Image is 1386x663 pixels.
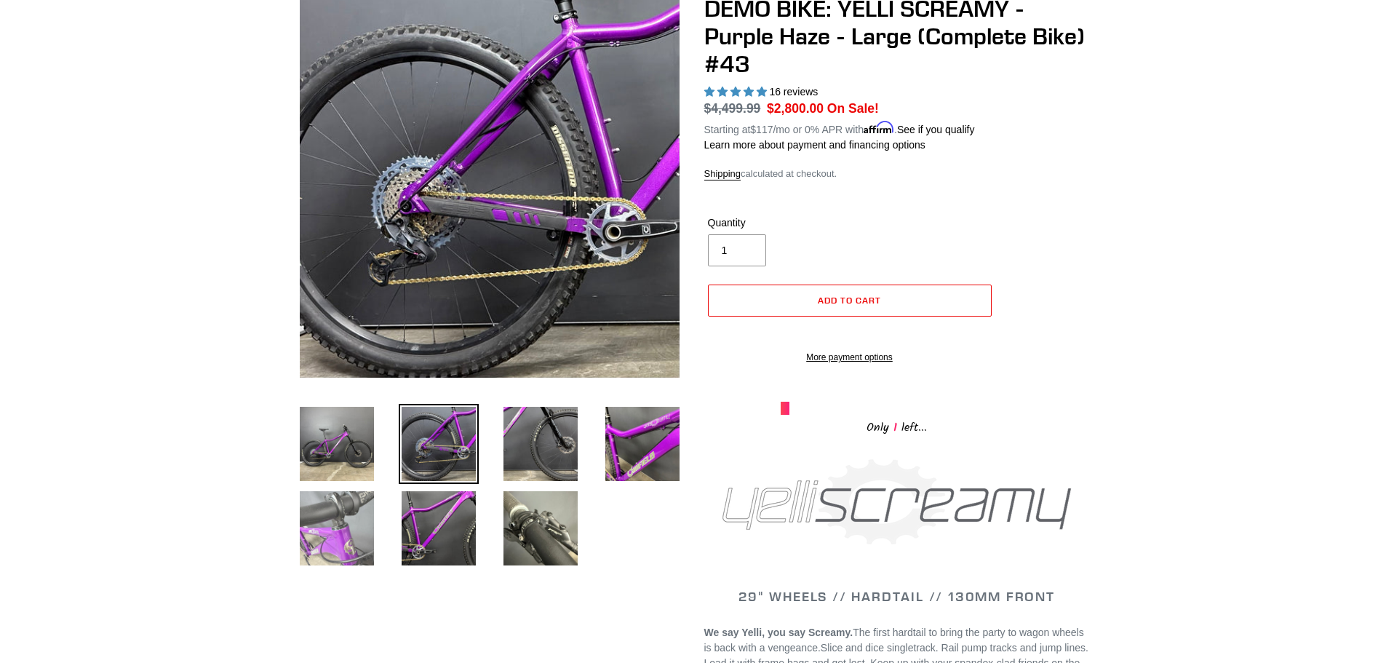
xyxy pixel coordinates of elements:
img: Load image into Gallery viewer, DEMO BIKE: YELLI SCREAMY - Purple Haze - Large (Complete Bike) #43 [399,404,479,484]
span: 5.00 stars [704,86,770,98]
span: 16 reviews [769,86,818,98]
a: Learn more about payment and financing options [704,139,925,151]
s: $4,499.99 [704,101,761,116]
label: Quantity [708,215,846,231]
a: See if you qualify - Learn more about Affirm Financing (opens in modal) [897,124,975,135]
span: Add to cart [818,295,881,306]
a: More payment options [708,351,992,364]
button: Add to cart [708,285,992,317]
img: Load image into Gallery viewer, DEMO BIKE: YELLI SCREAMY - Purple Haze - Large (Complete Bike) #43 [501,488,581,568]
span: 1 [889,418,901,437]
img: Load image into Gallery viewer, DEMO BIKE: YELLI SCREAMY - Purple Haze - Large (Complete Bike) #43 [602,404,682,484]
img: Load image into Gallery viewer, DEMO BIKE: YELLI SCREAMY - Purple Haze - Large (Complete Bike) #43 [297,488,377,568]
a: Shipping [704,168,741,180]
span: The first hardtail to bring the party to wagon wheels is back with a vengeance. [704,627,1084,654]
span: Affirm [864,122,894,134]
span: $117 [750,124,773,135]
img: Load image into Gallery viewer, DEMO BIKE: YELLI SCREAMY - Purple Haze - Large (Complete Bike) #43 [399,488,479,568]
div: Only left... [781,415,1013,437]
b: We say Yelli, you say Screamy. [704,627,853,638]
div: calculated at checkout. [704,167,1090,181]
img: Load image into Gallery viewer, DEMO BIKE: YELLI SCREAMY - Purple Haze - Large (Complete Bike) #43 [297,404,377,484]
span: $2,800.00 [767,101,824,116]
p: Starting at /mo or 0% APR with . [704,119,975,138]
img: Load image into Gallery viewer, DEMO BIKE: YELLI SCREAMY - Purple Haze - Large (Complete Bike) #43 [501,404,581,484]
span: On Sale! [827,99,879,118]
span: 29" WHEELS // HARDTAIL // 130MM FRONT [738,588,1055,605]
